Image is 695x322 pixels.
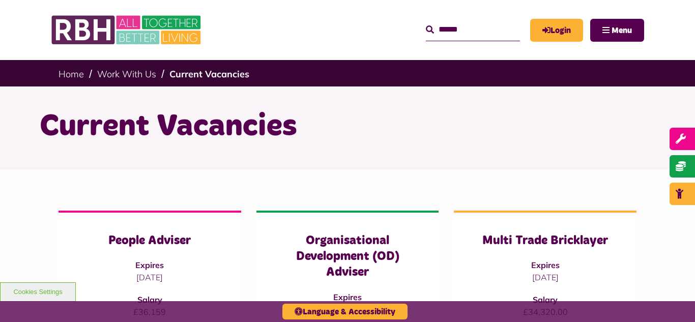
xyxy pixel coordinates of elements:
[169,68,249,80] a: Current Vacancies
[590,19,644,42] button: Navigation
[649,276,695,322] iframe: Netcall Web Assistant for live chat
[79,233,221,249] h3: People Adviser
[59,68,84,80] a: Home
[40,107,655,147] h1: Current Vacancies
[474,271,616,283] p: [DATE]
[97,68,156,80] a: Work With Us
[530,19,583,42] a: MyRBH
[137,295,162,305] strong: Salary
[531,260,560,270] strong: Expires
[282,304,408,319] button: Language & Accessibility
[277,233,419,281] h3: Organisational Development (OD) Adviser
[612,26,632,35] span: Menu
[533,295,558,305] strong: Salary
[135,260,164,270] strong: Expires
[79,271,221,283] p: [DATE]
[51,10,204,50] img: RBH
[333,292,362,302] strong: Expires
[474,233,616,249] h3: Multi Trade Bricklayer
